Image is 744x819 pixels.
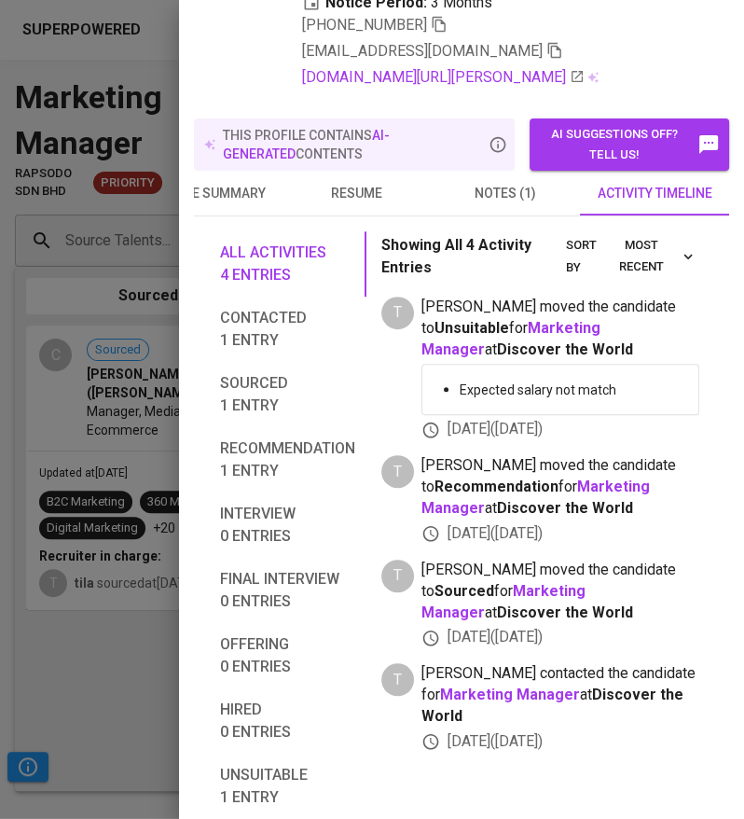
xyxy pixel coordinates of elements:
[497,499,633,517] span: Discover the World
[530,118,729,171] button: AI suggestions off? Tell us!
[293,182,420,205] span: resume
[421,455,699,520] span: [PERSON_NAME] moved the candidate to for at
[421,297,699,361] span: [PERSON_NAME] moved the candidate to for at
[220,372,355,417] span: Sourced 1 entry
[421,731,699,753] div: [DATE] ( [DATE] )
[421,523,699,545] div: [DATE] ( [DATE] )
[381,297,414,329] div: T
[421,319,600,358] a: Marketing Manager
[302,66,585,89] a: [DOMAIN_NAME][URL][PERSON_NAME]
[434,582,494,600] b: Sourced
[220,307,355,352] span: Contacted 1 entry
[497,604,633,621] span: Discover the World
[223,126,485,163] p: this profile contains contents
[610,235,695,278] span: Most Recent
[381,560,414,592] div: T
[421,627,699,648] div: [DATE] ( [DATE] )
[440,686,580,703] a: Marketing Manager
[302,16,427,34] span: [PHONE_NUMBER]
[539,124,720,167] span: AI suggestions off? Tell us!
[220,633,355,678] span: Offering 0 entries
[220,699,355,743] span: Hired 0 entries
[434,319,509,337] b: Unsuitable
[421,582,586,621] a: Marketing Manager
[460,381,683,399] p: Expected salary not match
[302,42,543,60] span: [EMAIL_ADDRESS][DOMAIN_NAME]
[220,242,355,286] span: All activities 4 entries
[434,478,558,495] b: Recommendation
[220,764,355,809] span: Unsuitable 1 entry
[381,663,414,696] div: T
[421,419,699,440] div: [DATE] ( [DATE] )
[381,455,414,488] div: T
[381,234,551,279] p: Showing All 4 Activity Entries
[421,560,699,624] span: [PERSON_NAME] moved the candidate to for at
[497,340,633,358] span: Discover the World
[605,231,699,282] button: sort by
[421,663,699,728] span: [PERSON_NAME] contacted the candidate for at
[442,182,569,205] span: notes (1)
[220,503,355,548] span: Interview 0 entries
[566,238,597,274] span: sort by
[591,182,718,205] span: activity timeline
[144,182,270,205] span: profile summary
[220,568,355,613] span: Final interview 0 entries
[220,437,355,482] span: Recommendation 1 entry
